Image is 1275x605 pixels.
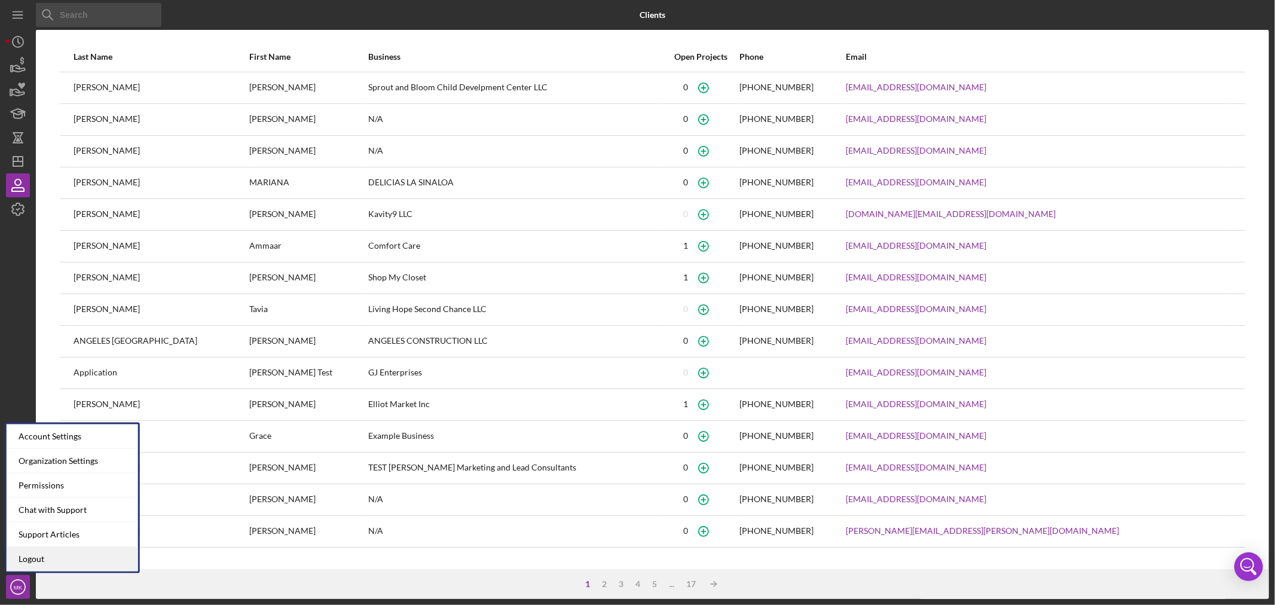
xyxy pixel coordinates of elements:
[846,336,986,346] a: [EMAIL_ADDRESS][DOMAIN_NAME]
[846,52,1231,62] div: Email
[250,485,368,515] div: [PERSON_NAME]
[680,579,702,589] div: 17
[250,358,368,388] div: [PERSON_NAME] Test
[740,146,814,155] div: [PHONE_NUMBER]
[684,463,689,472] div: 0
[368,136,662,166] div: N/A
[368,326,662,356] div: ANGELES CONSTRUCTION LLC
[846,82,986,92] a: [EMAIL_ADDRESS][DOMAIN_NAME]
[7,449,138,473] div: Organization Settings
[646,579,663,589] div: 5
[74,295,249,325] div: [PERSON_NAME]
[7,547,138,572] a: Logout
[740,114,814,124] div: [PHONE_NUMBER]
[368,168,662,198] div: DELICIAS LA SINALOA
[368,263,662,293] div: Shop My Closet
[14,584,23,591] text: MK
[740,273,814,282] div: [PHONE_NUMBER]
[663,579,680,589] div: ...
[7,424,138,449] div: Account Settings
[684,431,689,441] div: 0
[368,295,662,325] div: Living Hope Second Chance LLC
[846,463,986,472] a: [EMAIL_ADDRESS][DOMAIN_NAME]
[740,399,814,409] div: [PHONE_NUMBER]
[368,517,662,546] div: N/A
[74,358,249,388] div: Application
[74,517,249,546] div: [PERSON_NAME]
[740,494,814,504] div: [PHONE_NUMBER]
[74,136,249,166] div: [PERSON_NAME]
[368,73,662,103] div: Sprout and Bloom Child Develpment Center LLC
[368,231,662,261] div: Comfort Care
[368,421,662,451] div: Example Business
[684,526,689,536] div: 0
[250,326,368,356] div: [PERSON_NAME]
[74,390,249,420] div: [PERSON_NAME]
[684,399,689,409] div: 1
[250,390,368,420] div: [PERSON_NAME]
[740,82,814,92] div: [PHONE_NUMBER]
[1234,552,1263,581] div: Open Intercom Messenger
[250,136,368,166] div: [PERSON_NAME]
[74,73,249,103] div: [PERSON_NAME]
[368,390,662,420] div: Elliot Market Inc
[250,231,368,261] div: Ammaar
[74,421,249,451] div: B
[740,52,845,62] div: Phone
[74,485,249,515] div: [PERSON_NAME]
[250,200,368,230] div: [PERSON_NAME]
[684,494,689,504] div: 0
[740,209,814,219] div: [PHONE_NUMBER]
[846,241,986,250] a: [EMAIL_ADDRESS][DOMAIN_NAME]
[74,52,249,62] div: Last Name
[740,241,814,250] div: [PHONE_NUMBER]
[846,399,986,409] a: [EMAIL_ADDRESS][DOMAIN_NAME]
[846,209,1056,219] a: [DOMAIN_NAME][EMAIL_ADDRESS][DOMAIN_NAME]
[250,73,368,103] div: [PERSON_NAME]
[740,304,814,314] div: [PHONE_NUMBER]
[250,295,368,325] div: Tavia
[368,358,662,388] div: GJ Enterprises
[740,431,814,441] div: [PHONE_NUMBER]
[684,146,689,155] div: 0
[684,114,689,124] div: 0
[740,336,814,346] div: [PHONE_NUMBER]
[846,431,986,441] a: [EMAIL_ADDRESS][DOMAIN_NAME]
[74,263,249,293] div: [PERSON_NAME]
[74,168,249,198] div: [PERSON_NAME]
[250,453,368,483] div: [PERSON_NAME]
[613,579,629,589] div: 3
[846,273,986,282] a: [EMAIL_ADDRESS][DOMAIN_NAME]
[684,241,689,250] div: 1
[7,522,138,547] a: Support Articles
[7,498,138,522] div: Chat with Support
[684,209,689,219] div: 0
[368,105,662,135] div: N/A
[250,105,368,135] div: [PERSON_NAME]
[74,326,249,356] div: ANGELES [GEOGRAPHIC_DATA]
[629,579,646,589] div: 4
[684,273,689,282] div: 1
[846,178,986,187] a: [EMAIL_ADDRESS][DOMAIN_NAME]
[250,52,368,62] div: First Name
[663,52,738,62] div: Open Projects
[368,200,662,230] div: Kavity9 LLC
[7,473,138,498] div: Permissions
[368,485,662,515] div: N/A
[740,463,814,472] div: [PHONE_NUMBER]
[846,526,1119,536] a: [PERSON_NAME][EMAIL_ADDRESS][PERSON_NAME][DOMAIN_NAME]
[846,368,986,377] a: [EMAIL_ADDRESS][DOMAIN_NAME]
[596,579,613,589] div: 2
[846,114,986,124] a: [EMAIL_ADDRESS][DOMAIN_NAME]
[846,494,986,504] a: [EMAIL_ADDRESS][DOMAIN_NAME]
[684,368,689,377] div: 0
[6,575,30,599] button: MK
[250,168,368,198] div: MARIANA
[640,10,665,20] b: Clients
[250,421,368,451] div: Grace
[250,517,368,546] div: [PERSON_NAME]
[74,453,249,483] div: [PERSON_NAME]
[74,200,249,230] div: [PERSON_NAME]
[74,231,249,261] div: [PERSON_NAME]
[684,178,689,187] div: 0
